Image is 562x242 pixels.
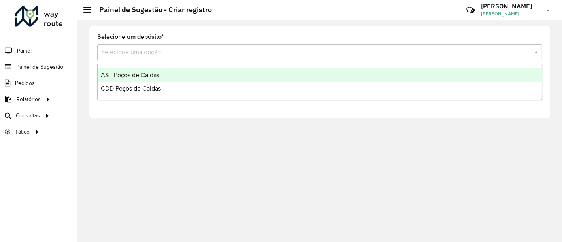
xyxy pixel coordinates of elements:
a: Contato Rápido [462,2,479,19]
ng-dropdown-panel: Options list [97,64,542,100]
span: Relatórios [16,95,41,104]
h2: Painel de Sugestão - Criar registro [91,6,212,14]
span: CDD Poços de Caldas [101,85,161,92]
h3: [PERSON_NAME] [481,2,540,10]
span: Pedidos [15,79,35,87]
span: Tático [15,128,30,136]
span: Painel de Sugestão [16,63,63,71]
label: Selecione um depósito [97,32,164,42]
span: AS - Poços de Caldas [101,72,159,78]
span: Consultas [16,112,40,120]
span: [PERSON_NAME] [481,10,540,17]
span: Painel [17,47,32,55]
